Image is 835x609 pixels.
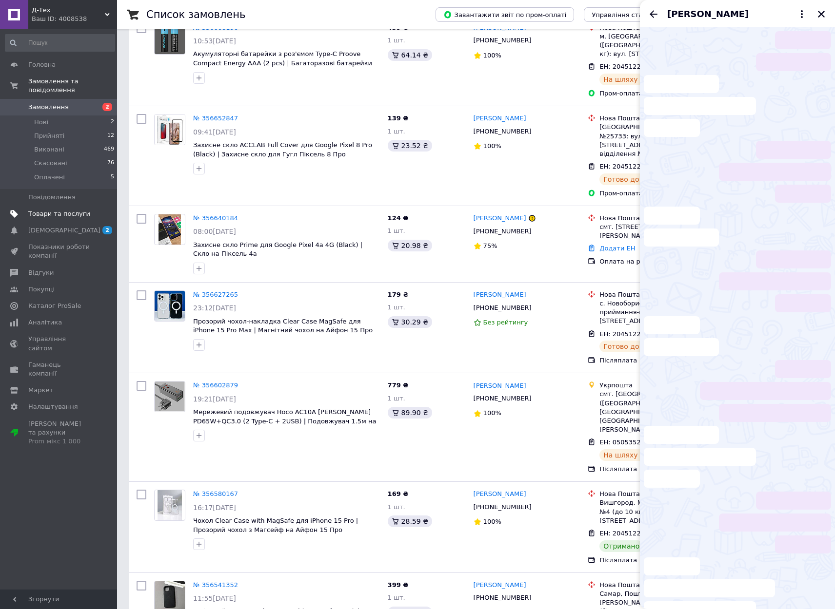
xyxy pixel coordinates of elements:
[584,7,674,22] button: Управління статусами
[155,291,185,321] img: Фото товару
[599,163,669,170] span: ЕН: 20451224171997
[667,8,808,20] button: [PERSON_NAME]
[107,159,114,168] span: 76
[483,319,528,326] span: Без рейтингу
[154,290,185,322] a: Фото товару
[155,381,185,412] img: Фото товару
[193,581,238,589] a: № 356541352
[599,290,717,299] div: Нова Пошта
[599,114,717,123] div: Нова Пошта
[193,318,373,343] a: Прозорий чохол-накладка Clear Case MagSafe для iPhone 15 Pro Max | Магнітний чохол на Айфон 15 Пр...
[599,63,669,70] span: ЕН: 20451224170036
[472,34,534,47] div: [PHONE_NUMBER]
[28,193,76,202] span: Повідомлення
[599,245,635,252] a: Додати ЕН
[34,159,67,168] span: Скасовані
[154,114,185,145] a: Фото товару
[193,395,236,403] span: 19:21[DATE]
[28,226,100,235] span: [DEMOGRAPHIC_DATA]
[474,490,526,499] a: [PERSON_NAME]
[193,114,238,122] a: № 356652847
[388,37,405,44] span: 1 шт.
[599,257,717,266] div: Оплата на рахунок
[388,24,409,31] span: 439 ₴
[28,402,78,411] span: Налаштування
[154,490,185,521] a: Фото товару
[28,361,90,378] span: Гаманець компанії
[34,118,48,127] span: Нові
[32,15,117,23] div: Ваш ID: 4008538
[388,291,409,298] span: 179 ₴
[443,10,566,19] span: Завантажити звіт по пром-оплаті
[472,125,534,138] div: [PHONE_NUMBER]
[599,173,669,185] div: Готово до видачі
[648,8,659,20] button: Назад
[193,304,236,312] span: 23:12[DATE]
[28,77,117,95] span: Замовлення та повідомлення
[599,498,717,525] div: Вишгород, Мобільне відділення №4 (до 10 кг): вул. [PERSON_NAME][STREET_ADDRESS]
[159,214,181,245] img: Фото товару
[28,60,56,69] span: Головна
[193,594,236,602] span: 11:55[DATE]
[28,285,55,294] span: Покупці
[599,89,717,98] div: Пром-оплата
[599,465,717,474] div: Післяплата
[155,114,185,145] img: Фото товару
[599,540,643,552] div: Отримано
[388,114,409,122] span: 139 ₴
[474,381,526,391] a: [PERSON_NAME]
[28,209,90,218] span: Товари та послуги
[388,407,432,419] div: 89.90 ₴
[599,530,669,537] span: ЕН: 20451224188613
[193,214,238,222] a: № 356640184
[599,449,699,461] div: На шляху до одержувача
[154,23,185,55] a: Фото товару
[436,7,574,22] button: Завантажити звіт по пром-оплаті
[599,341,669,352] div: Готово до видачі
[599,438,665,446] span: ЕН: 0505352109503
[388,316,432,328] div: 30.29 ₴
[388,227,405,234] span: 1 шт.
[388,594,405,601] span: 1 шт.
[599,356,717,365] div: Післяплата
[483,518,501,525] span: 100%
[472,501,534,514] div: [PHONE_NUMBER]
[472,591,534,604] div: [PHONE_NUMBER]
[388,128,405,135] span: 1 шт.
[28,243,90,260] span: Показники роботи компанії
[34,132,64,140] span: Прийняті
[193,291,238,298] a: № 356627265
[155,24,185,54] img: Фото товару
[599,381,717,390] div: Укрпошта
[28,103,69,112] span: Замовлення
[472,302,534,314] div: [PHONE_NUMBER]
[599,299,717,326] div: с. Новоборисівка, Пункт приймання-видачі (до 30 кг): вул. [STREET_ADDRESS]
[158,490,182,520] img: Фото товару
[111,118,114,127] span: 2
[474,290,526,300] a: [PERSON_NAME]
[599,123,717,158] div: [GEOGRAPHIC_DATA], Поштомат №25733: вул. [PERSON_NAME][STREET_ADDRESS], біля відділення №48
[104,145,114,154] span: 469
[815,8,827,20] button: Закрити
[592,11,666,19] span: Управління статусами
[193,517,358,533] span: Чохол Clear Case with MagSafe для iPhone 15 Pro | Прозорий чохол з Магсейф на Айфон 15 Про
[5,34,115,52] input: Пошук
[154,214,185,245] a: Фото товару
[388,214,409,222] span: 124 ₴
[28,386,53,395] span: Маркет
[193,381,238,389] a: № 356602879
[193,241,362,258] a: Захисне скло Prime для Google Pixel 4a 4G (Black) | Скло на Піксель 4а
[474,581,526,590] a: [PERSON_NAME]
[599,189,717,198] div: Пром-оплата
[193,128,236,136] span: 09:41[DATE]
[483,52,501,59] span: 100%
[193,24,238,31] a: № 356668196
[667,8,749,20] span: [PERSON_NAME]
[388,581,409,589] span: 399 ₴
[483,409,501,417] span: 100%
[193,50,372,76] span: Акумуляторні батарейки з роз'ємом Type-C Proove Compact Energy AAA (2 pcs) | Багаторазові батарей...
[193,408,376,434] a: Мережевий подовжувач Hoco AC10A [PERSON_NAME] PD65W+QC3.0 (2 Type-C + 2USB) | Подовжувач 1.5м на ...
